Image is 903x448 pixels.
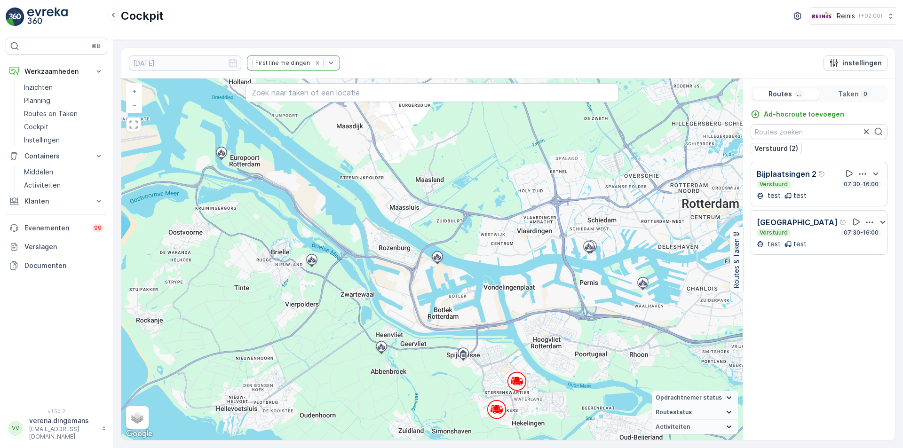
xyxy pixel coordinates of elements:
[124,428,155,440] img: Google
[24,242,103,252] p: Verslagen
[811,11,833,21] img: Reinis-Logo-Vrijstaand_Tekengebied-1-copy2_aBO4n7j.png
[24,96,50,105] p: Planning
[127,84,141,98] a: In zoomen
[656,409,692,416] span: Routestatus
[796,90,802,98] p: ...
[20,107,107,120] a: Routes en Taken
[824,55,887,71] button: instellingen
[8,421,23,436] div: VV
[656,423,690,431] span: Activiteiten
[24,67,88,76] p: Werkzaamheden
[732,238,741,288] p: Routes & Taken
[94,224,102,232] p: 99
[24,196,88,206] p: Klanten
[764,110,844,119] p: Ad-hocroute toevoegen
[859,12,882,20] p: ( +02:00 )
[91,42,101,50] p: ⌘B
[6,409,107,414] span: v 1.50.2
[757,168,816,180] p: Bijplaatsingen 2
[818,170,826,178] div: help tooltippictogram
[20,120,107,134] a: Cockpit
[6,147,107,165] button: Containers
[754,144,798,153] p: Verstuurd (2)
[24,151,88,161] p: Containers
[751,143,802,154] button: Verstuurd (2)
[656,394,722,401] span: Opdrachtnemer status
[837,11,855,21] p: Reinis
[246,83,618,102] input: Zoek naar taken of een locatie
[29,416,97,425] p: verena.dingemans
[766,191,781,200] p: test
[20,165,107,179] a: Middelen
[24,181,61,190] p: Activiteiten
[20,81,107,94] a: Inzichten
[751,124,887,139] input: Routes zoeken
[768,89,792,99] p: Routes
[842,58,882,68] p: instellingen
[6,256,107,275] a: Documenten
[759,181,789,188] p: Verstuurd
[652,391,738,405] summary: Opdrachtnemer status
[6,237,107,256] a: Verslagen
[24,261,103,270] p: Documenten
[766,239,781,249] p: test
[6,192,107,211] button: Klanten
[6,8,24,26] img: logo
[843,181,879,188] p: 07:30-16:00
[759,229,789,236] p: Verstuurd
[652,405,738,420] summary: Routestatus
[27,8,68,26] img: logo_light-DOdMpM7g.png
[757,217,838,228] p: [GEOGRAPHIC_DATA]
[840,219,847,226] div: help tooltippictogram
[793,239,807,249] p: test
[793,191,807,200] p: test
[132,101,137,109] span: −
[652,420,738,434] summary: Activiteiten
[24,109,78,118] p: Routes en Taken
[24,223,87,233] p: Evenementen
[24,122,48,132] p: Cockpit
[20,134,107,147] a: Instellingen
[121,8,164,24] p: Cockpit
[129,55,241,71] input: dd/mm/yyyy
[24,167,53,177] p: Middelen
[6,62,107,81] button: Werkzaamheden
[20,94,107,107] a: Planning
[838,89,859,99] p: Taken
[863,90,868,98] p: 0
[751,110,844,119] a: Ad-hocroute toevoegen
[811,8,895,24] button: Reinis(+02:00)
[132,87,136,95] span: +
[24,83,53,92] p: Inzichten
[127,98,141,112] a: Uitzoomen
[29,425,97,440] p: [EMAIL_ADDRESS][DOMAIN_NAME]
[6,416,107,440] button: VVverena.dingemans[EMAIL_ADDRESS][DOMAIN_NAME]
[24,135,60,145] p: Instellingen
[20,179,107,192] a: Activiteiten
[127,407,148,428] a: Layers
[843,229,879,236] p: 07:30-16:00
[124,428,155,440] a: Dit gebied openen in Google Maps (er wordt een nieuw venster geopend)
[6,219,107,237] a: Evenementen99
